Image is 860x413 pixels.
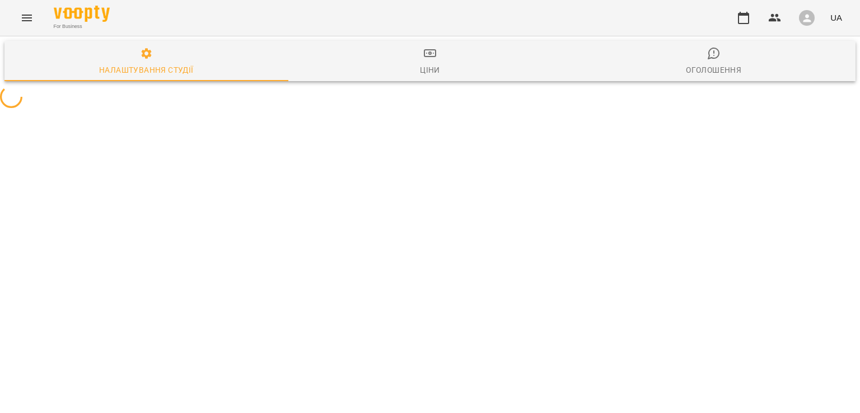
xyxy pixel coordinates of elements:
span: UA [830,12,842,24]
button: Menu [13,4,40,31]
div: Налаштування студії [99,63,193,77]
div: Ціни [420,63,440,77]
img: Voopty Logo [54,6,110,22]
div: Оголошення [686,63,741,77]
span: For Business [54,23,110,30]
button: UA [826,7,847,28]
